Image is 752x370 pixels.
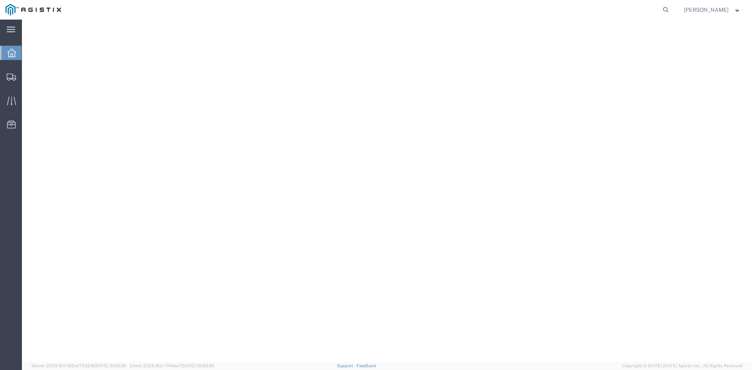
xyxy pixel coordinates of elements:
a: Feedback [356,363,376,368]
span: Client: 2025.19.0-7f44ea7 [130,363,214,368]
a: Support [337,363,356,368]
span: Server: 2025.19.0-192a4753216 [31,363,126,368]
span: Douglas Harris [684,5,728,14]
span: [DATE] 09:58:55 [181,363,214,368]
img: logo [5,4,61,16]
span: [DATE] 10:05:38 [94,363,126,368]
iframe: FS Legacy Container [22,20,752,362]
span: Copyright © [DATE]-[DATE] Agistix Inc., All Rights Reserved [622,363,743,369]
button: [PERSON_NAME] [683,5,741,14]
